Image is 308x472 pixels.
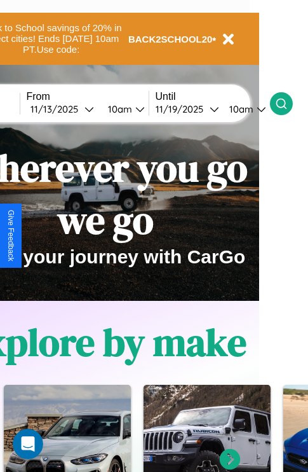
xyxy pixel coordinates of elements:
div: Give Feedback [6,210,15,261]
button: 10am [98,102,149,116]
button: 10am [219,102,270,116]
div: 11 / 13 / 2025 [30,103,84,115]
iframe: Intercom live chat [13,429,43,459]
b: BACK2SCHOOL20 [128,34,213,45]
button: 11/13/2025 [27,102,98,116]
div: 10am [223,103,257,115]
div: 10am [102,103,135,115]
label: From [27,91,149,102]
label: Until [156,91,270,102]
div: 11 / 19 / 2025 [156,103,210,115]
